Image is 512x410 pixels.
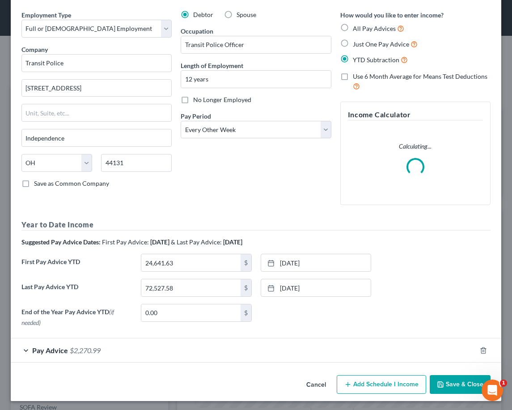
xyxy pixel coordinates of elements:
[141,279,240,296] input: 0.00
[241,304,251,321] div: $
[21,11,71,19] span: Employment Type
[348,109,483,120] h5: Income Calculator
[261,279,371,296] a: [DATE]
[141,304,240,321] input: 0.00
[500,380,507,387] span: 1
[241,279,251,296] div: $
[34,179,109,187] span: Save as Common Company
[241,254,251,271] div: $
[482,380,503,401] iframe: Intercom live chat
[353,40,409,48] span: Just One Pay Advice
[101,154,172,172] input: Enter zip...
[141,254,240,271] input: 0.00
[193,11,213,18] span: Debtor
[181,36,330,53] input: --
[237,11,256,18] span: Spouse
[353,73,487,80] span: Use 6 Month Average for Means Test Deductions
[223,238,242,246] strong: [DATE]
[17,279,136,304] label: Last Pay Advice YTD
[21,46,48,53] span: Company
[22,80,171,97] input: Enter address...
[150,238,169,246] strong: [DATE]
[171,238,222,246] span: & Last Pay Advice:
[181,61,243,70] label: Length of Employment
[181,26,213,36] label: Occupation
[261,254,371,271] a: [DATE]
[299,376,333,394] button: Cancel
[22,129,171,146] input: Enter city...
[353,56,399,64] span: YTD Subtraction
[17,254,136,279] label: First Pay Advice YTD
[70,346,101,354] span: $2,270.99
[21,308,114,326] span: (if needed)
[340,10,444,20] label: How would you like to enter income?
[181,71,330,88] input: ex: 2 years
[337,375,426,394] button: Add Schedule I Income
[17,304,136,331] label: End of the Year Pay Advice YTD
[193,96,251,103] span: No Longer Employed
[430,375,491,394] button: Save & Close
[32,346,68,354] span: Pay Advice
[102,238,149,246] span: First Pay Advice:
[21,219,491,231] h5: Year to Date Income
[21,54,172,72] input: Search company by name...
[181,112,211,120] span: Pay Period
[348,142,483,151] p: Calculating...
[353,25,396,32] span: All Pay Advices
[21,238,101,246] strong: Suggested Pay Advice Dates:
[22,104,171,121] input: Unit, Suite, etc...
